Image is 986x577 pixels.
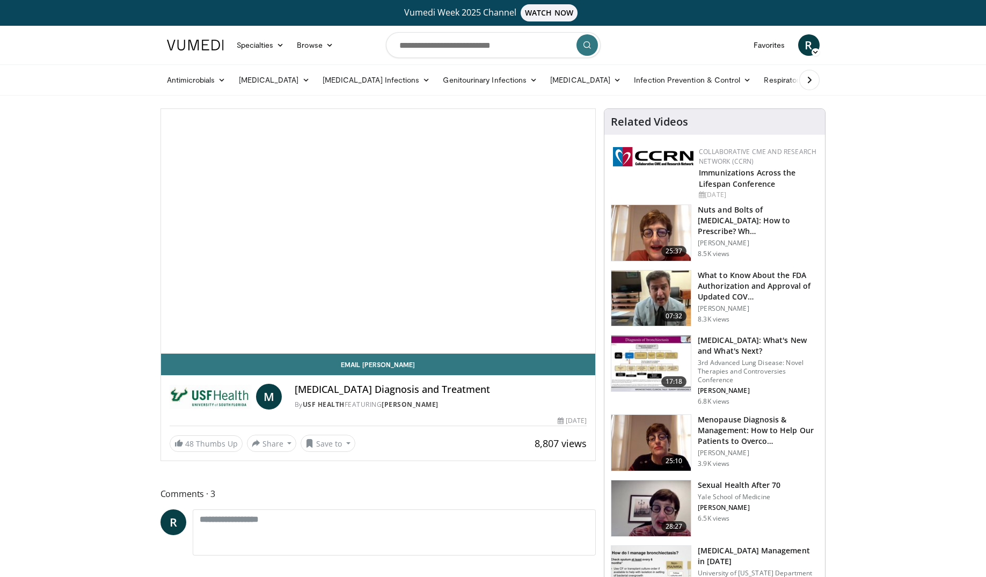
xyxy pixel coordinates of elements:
a: Favorites [747,34,792,56]
div: [DATE] [558,416,587,426]
a: Respiratory Infections [757,69,857,91]
img: 32beb160-6082-4e29-808b-12f68559cac1.150x105_q85_crop-smart_upscale.jpg [611,480,691,536]
span: 8,807 views [535,437,587,450]
span: 17:18 [661,376,687,387]
p: [PERSON_NAME] [698,304,819,313]
a: R [160,509,186,535]
a: 07:32 What to Know About the FDA Authorization and Approval of Updated COV… [PERSON_NAME] 8.3K views [611,270,819,327]
p: [PERSON_NAME] [698,386,819,395]
a: Specialties [230,34,291,56]
img: USF Health [170,384,252,410]
button: Share [247,435,297,452]
a: Email [PERSON_NAME] [161,354,596,375]
div: By FEATURING [295,400,587,410]
h3: Menopause Diagnosis & Management: How to Help Our Patients to Overco… [698,414,819,447]
a: [MEDICAL_DATA] [544,69,627,91]
p: 6.5K views [698,514,729,523]
span: 25:37 [661,246,687,257]
a: 25:10 Menopause Diagnosis & Management: How to Help Our Patients to Overco… [PERSON_NAME] 3.9K views [611,414,819,471]
img: VuMedi Logo [167,40,224,50]
a: Infection Prevention & Control [627,69,757,91]
a: USF Health [303,400,345,409]
a: Collaborative CME and Research Network (CCRN) [699,147,816,166]
a: [MEDICAL_DATA] Infections [316,69,437,91]
p: 3.9K views [698,459,729,468]
span: WATCH NOW [521,4,578,21]
p: [PERSON_NAME] [698,239,819,247]
h3: [MEDICAL_DATA] Management in [DATE] [698,545,819,567]
span: 07:32 [661,311,687,322]
img: 8723abe7-f9a9-4f6c-9b26-6bd057632cd6.150x105_q85_crop-smart_upscale.jpg [611,335,691,391]
a: M [256,384,282,410]
span: 25:10 [661,456,687,466]
a: Genitourinary Infections [436,69,544,91]
h3: Nuts and Bolts of [MEDICAL_DATA]: How to Prescribe? Wh… [698,204,819,237]
h4: Related Videos [611,115,688,128]
img: a04ee3ba-8487-4636-b0fb-5e8d268f3737.png.150x105_q85_autocrop_double_scale_upscale_version-0.2.png [613,147,693,166]
p: 8.3K views [698,315,729,324]
a: Antimicrobials [160,69,232,91]
h3: What to Know About the FDA Authorization and Approval of Updated COV… [698,270,819,302]
a: [PERSON_NAME] [382,400,439,409]
h3: Sexual Health After 70 [698,480,780,491]
p: 6.8K views [698,397,729,406]
img: 856a70d0-3f94-4849-adb1-9c58a0e34922.150x105_q85_crop-smart_upscale.jpg [611,415,691,471]
h4: [MEDICAL_DATA] Diagnosis and Treatment [295,384,587,396]
p: Yale School of Medicine [698,493,780,501]
video-js: Video Player [161,109,596,354]
a: 17:18 [MEDICAL_DATA]: What's New and What's Next? 3rd Advanced Lung Disease: Novel Therapies and ... [611,335,819,406]
span: Comments 3 [160,487,596,501]
a: Vumedi Week 2025 ChannelWATCH NOW [169,4,818,21]
div: [DATE] [699,190,816,200]
a: R [798,34,820,56]
button: Save to [301,435,355,452]
p: 3rd Advanced Lung Disease: Novel Therapies and Controversies Conference [698,359,819,384]
span: 28:27 [661,521,687,532]
img: cb5405ec-6982-4b29-8b72-c8ebfd494d45.150x105_q85_crop-smart_upscale.jpg [611,205,691,261]
input: Search topics, interventions [386,32,601,58]
a: [MEDICAL_DATA] [232,69,316,91]
a: 25:37 Nuts and Bolts of [MEDICAL_DATA]: How to Prescribe? Wh… [PERSON_NAME] 8.5K views [611,204,819,261]
a: 48 Thumbs Up [170,435,243,452]
h3: [MEDICAL_DATA]: What's New and What's Next? [698,335,819,356]
span: 48 [185,439,194,449]
img: a1e50555-b2fd-4845-bfdc-3eac51376964.150x105_q85_crop-smart_upscale.jpg [611,271,691,326]
a: Immunizations Across the Lifespan Conference [699,167,795,189]
a: 28:27 Sexual Health After 70 Yale School of Medicine [PERSON_NAME] 6.5K views [611,480,819,537]
a: Browse [290,34,340,56]
p: 8.5K views [698,250,729,258]
p: [PERSON_NAME] [698,449,819,457]
p: [PERSON_NAME] [698,503,780,512]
